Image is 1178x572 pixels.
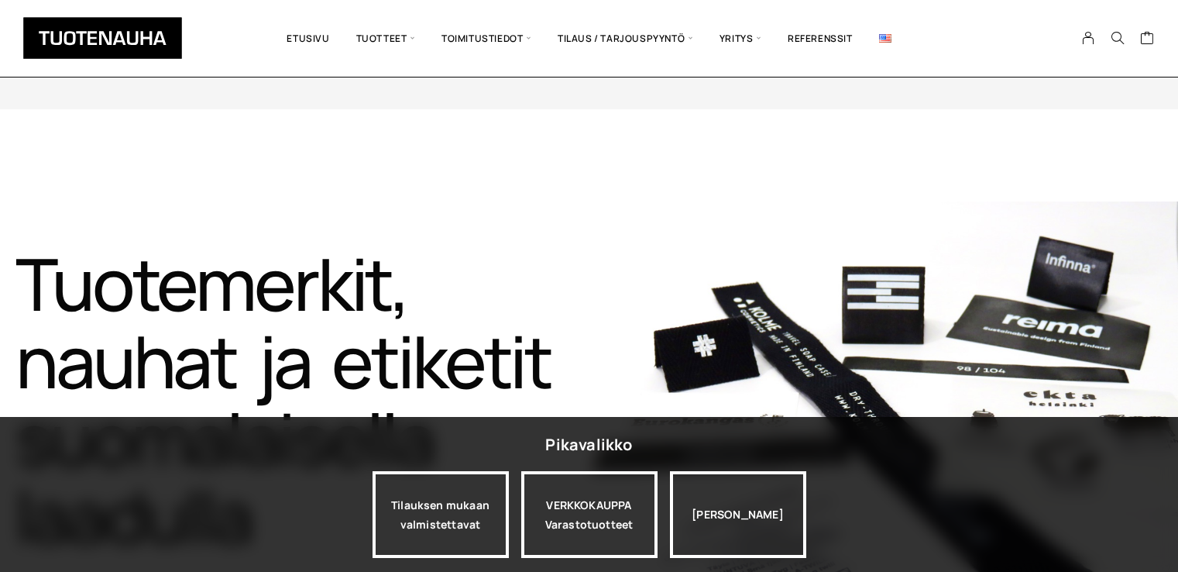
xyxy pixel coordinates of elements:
a: Referenssit [774,12,866,65]
a: Tilauksen mukaan valmistettavat [373,471,509,558]
img: Tuotenauha Oy [23,17,182,59]
a: VERKKOKAUPPAVarastotuotteet [521,471,658,558]
a: My Account [1073,31,1104,45]
a: Cart [1140,30,1155,49]
span: Tuotteet [343,12,428,65]
div: [PERSON_NAME] [670,471,806,558]
a: Etusivu [273,12,342,65]
span: Tilaus / Tarjouspyyntö [544,12,706,65]
h1: Tuotemerkit, nauhat ja etiketit suomalaisella laadulla​ [15,245,589,555]
span: Yritys [706,12,774,65]
div: Pikavalikko [545,431,632,459]
div: VERKKOKAUPPA Varastotuotteet [521,471,658,558]
button: Search [1103,31,1132,45]
img: English [879,34,891,43]
span: Toimitustiedot [428,12,544,65]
